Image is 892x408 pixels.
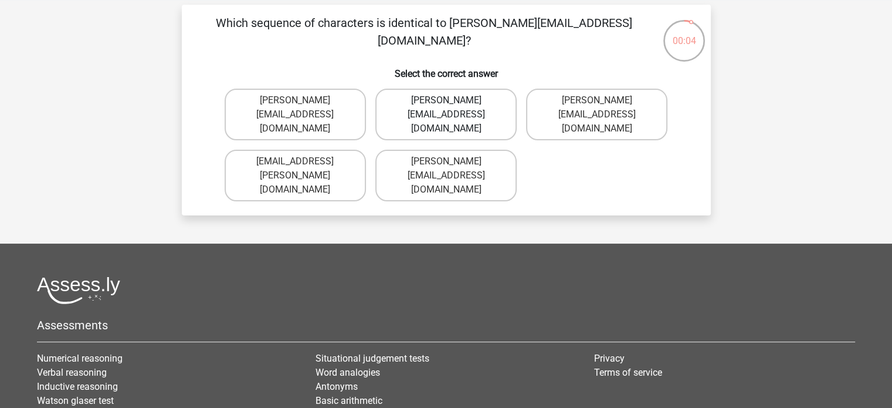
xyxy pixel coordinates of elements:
a: Basic arithmetic [316,395,382,406]
label: [PERSON_NAME][EMAIL_ADDRESS][DOMAIN_NAME] [526,89,667,140]
a: Watson glaser test [37,395,114,406]
a: Privacy [594,353,625,364]
a: Antonyms [316,381,358,392]
p: Which sequence of characters is identical to [PERSON_NAME][EMAIL_ADDRESS][DOMAIN_NAME]? [201,14,648,49]
label: [PERSON_NAME][EMAIL_ADDRESS][DOMAIN_NAME] [375,89,517,140]
img: Assessly logo [37,277,120,304]
a: Terms of service [594,367,662,378]
h6: Select the correct answer [201,59,692,79]
label: [PERSON_NAME][EMAIL_ADDRESS][DOMAIN_NAME] [375,150,517,201]
label: [EMAIL_ADDRESS][PERSON_NAME][DOMAIN_NAME] [225,150,366,201]
a: Verbal reasoning [37,367,107,378]
a: Word analogies [316,367,380,378]
div: 00:04 [662,19,706,48]
a: Numerical reasoning [37,353,123,364]
label: [PERSON_NAME][EMAIL_ADDRESS][DOMAIN_NAME] [225,89,366,140]
h5: Assessments [37,318,855,332]
a: Situational judgement tests [316,353,429,364]
a: Inductive reasoning [37,381,118,392]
